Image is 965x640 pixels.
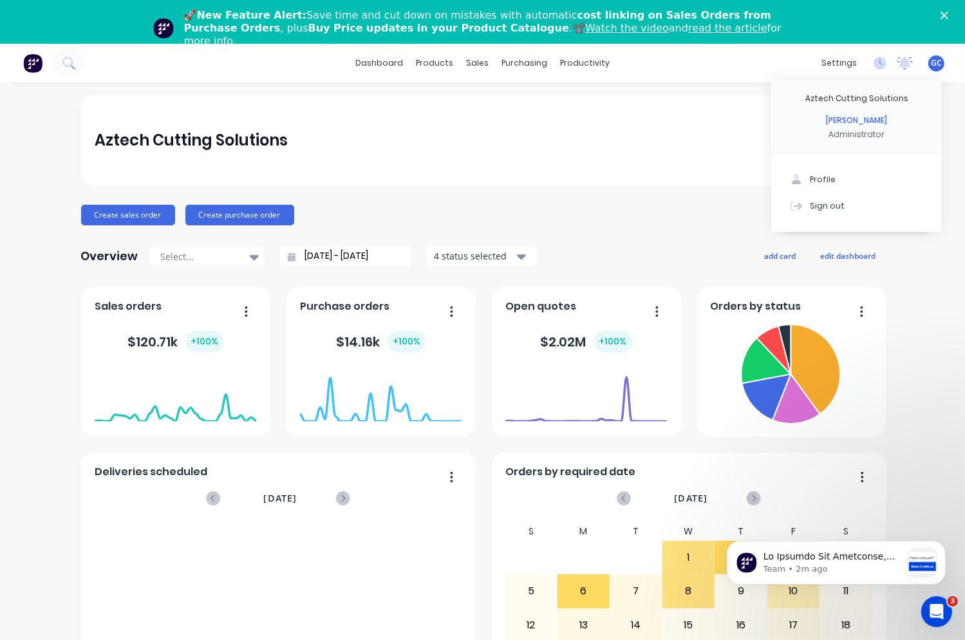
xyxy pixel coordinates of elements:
[197,9,307,21] b: New Feature Alert:
[505,575,557,607] div: 5
[771,167,942,193] button: Profile
[185,331,223,352] div: + 100 %
[434,249,515,263] div: 4 status selected
[805,93,908,104] div: Aztech Cutting Solutions
[554,53,616,73] div: productivity
[663,541,715,574] div: 1
[81,243,138,269] div: Overview
[81,205,175,225] button: Create sales order
[941,12,953,19] div: Close
[585,22,669,34] a: Watch the video
[771,193,942,218] button: Sign out
[184,9,792,48] div: 🚀 Save time and cut down on mistakes with automatic , plus .📽️ and for more info.
[349,53,409,73] a: dashboard
[336,331,426,352] div: $ 14.16k
[95,464,207,480] span: Deliveries scheduled
[263,491,297,505] span: [DATE]
[505,464,635,480] span: Orders by required date
[594,331,632,352] div: + 100 %
[505,299,576,314] span: Open quotes
[810,200,845,211] div: Sign out
[427,247,536,266] button: 4 status selected
[460,53,495,73] div: sales
[756,247,805,264] button: add card
[308,22,569,34] b: Buy Price updates in your Product Catalogue
[663,575,715,607] div: 8
[557,522,610,541] div: M
[610,522,662,541] div: T
[95,127,288,153] div: Aztech Cutting Solutions
[815,53,863,73] div: settings
[710,299,801,314] span: Orders by status
[921,596,952,627] iframe: Intercom live chat
[495,53,554,73] div: purchasing
[409,53,460,73] div: products
[688,22,767,34] a: read the article
[153,18,174,39] img: Profile image for Team
[185,205,294,225] button: Create purchase order
[505,522,557,541] div: S
[948,596,958,607] span: 3
[300,299,389,314] span: Purchase orders
[184,9,771,34] b: cost linking on Sales Orders from Purchase Orders
[541,331,632,352] div: $ 2.02M
[707,515,965,605] iframe: Intercom notifications message
[674,491,707,505] span: [DATE]
[56,48,195,60] p: Message from Team, sent 2m ago
[931,57,942,69] span: GC
[610,575,662,607] div: 7
[662,522,715,541] div: W
[812,247,885,264] button: edit dashboard
[810,174,836,185] div: Profile
[127,331,223,352] div: $ 120.71k
[23,53,42,73] img: Factory
[558,575,610,607] div: 6
[826,115,887,126] div: [PERSON_NAME]
[95,299,162,314] span: Sales orders
[829,129,885,140] div: Administrator
[388,331,426,352] div: + 100 %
